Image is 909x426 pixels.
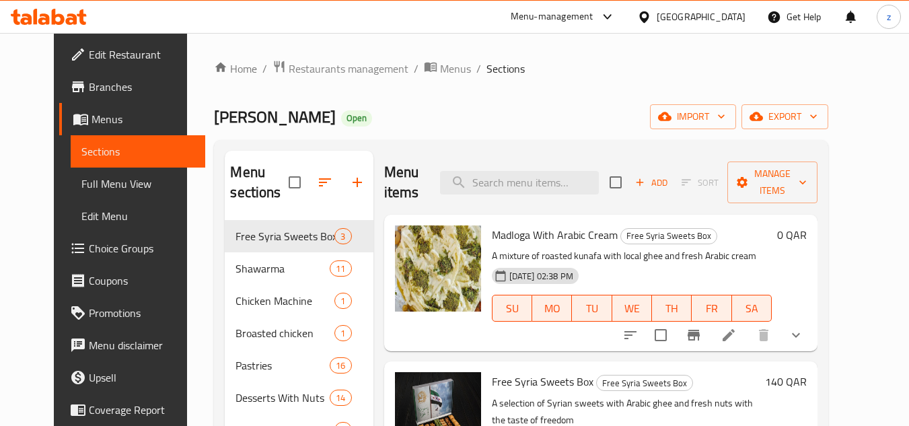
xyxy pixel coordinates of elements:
div: Free Syria Sweets Box [596,375,693,391]
div: items [330,260,351,277]
span: Madloga With Arabic Cream [492,225,618,245]
a: Promotions [59,297,206,329]
button: sort-choices [614,319,647,351]
h2: Menu items [384,162,425,203]
span: Sections [81,143,195,159]
button: SU [492,295,532,322]
a: Menus [59,103,206,135]
span: Menus [92,111,195,127]
span: TH [657,299,686,318]
div: Desserts With Nuts14 [225,382,373,414]
span: Coverage Report [89,402,195,418]
span: Sort sections [309,166,341,199]
input: search [440,171,599,194]
a: Edit menu item [721,327,737,343]
div: Shawarma11 [225,252,373,285]
span: MO [538,299,567,318]
span: Menu disclaimer [89,337,195,353]
button: delete [748,319,780,351]
li: / [262,61,267,77]
span: 14 [330,392,351,404]
button: MO [532,295,572,322]
span: Pastries [235,357,330,374]
span: Select all sections [281,168,309,197]
span: Select to update [647,321,675,349]
button: Manage items [727,162,817,203]
div: Broasted chicken1 [225,317,373,349]
span: Sections [486,61,525,77]
button: Branch-specific-item [678,319,710,351]
a: Menus [424,60,471,77]
span: 11 [330,262,351,275]
span: Promotions [89,305,195,321]
span: WE [618,299,647,318]
div: Free Syria Sweets Box3 [225,220,373,252]
div: items [334,293,351,309]
button: Add [630,172,673,193]
a: Menu disclaimer [59,329,206,361]
span: Add [633,175,669,190]
span: Choice Groups [89,240,195,256]
h6: 0 QAR [777,225,807,244]
a: Choice Groups [59,232,206,264]
span: Select section [602,168,630,197]
img: Madloga With Arabic Cream [395,225,481,312]
span: 16 [330,359,351,372]
span: export [752,108,817,125]
a: Branches [59,71,206,103]
a: Sections [71,135,206,168]
span: z [887,9,891,24]
button: FR [692,295,731,322]
li: / [414,61,419,77]
span: SA [737,299,766,318]
div: [GEOGRAPHIC_DATA] [657,9,746,24]
span: Menus [440,61,471,77]
div: Chicken Machine1 [225,285,373,317]
a: Restaurants management [272,60,408,77]
span: Free Syria Sweets Box [492,371,593,392]
button: export [741,104,828,129]
span: Branches [89,79,195,95]
span: [PERSON_NAME] [214,102,336,132]
div: Open [341,110,372,127]
a: Coverage Report [59,394,206,426]
span: Free Syria Sweets Box [597,376,692,391]
div: items [330,390,351,406]
button: SA [732,295,772,322]
a: Upsell [59,361,206,394]
span: 3 [335,230,351,243]
div: Free Syria Sweets Box [620,228,717,244]
button: TH [652,295,692,322]
button: Add section [341,166,373,199]
span: FR [697,299,726,318]
div: items [330,357,351,374]
div: items [334,325,351,341]
nav: breadcrumb [214,60,828,77]
button: show more [780,319,812,351]
span: Edit Restaurant [89,46,195,63]
button: TU [572,295,612,322]
h2: Menu sections [230,162,288,203]
h6: 140 QAR [765,372,807,391]
span: 1 [335,327,351,340]
div: Pastries16 [225,349,373,382]
span: Free Syria Sweets Box [235,228,334,244]
span: Free Syria Sweets Box [621,228,717,244]
span: Desserts With Nuts [235,390,330,406]
div: Shawarma [235,260,330,277]
span: Add item [630,172,673,193]
li: / [476,61,481,77]
div: items [334,228,351,244]
span: Restaurants management [289,61,408,77]
span: 1 [335,295,351,308]
span: Chicken Machine [235,293,334,309]
span: SU [498,299,527,318]
span: Edit Menu [81,208,195,224]
span: Broasted chicken [235,325,334,341]
a: Edit Menu [71,200,206,232]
